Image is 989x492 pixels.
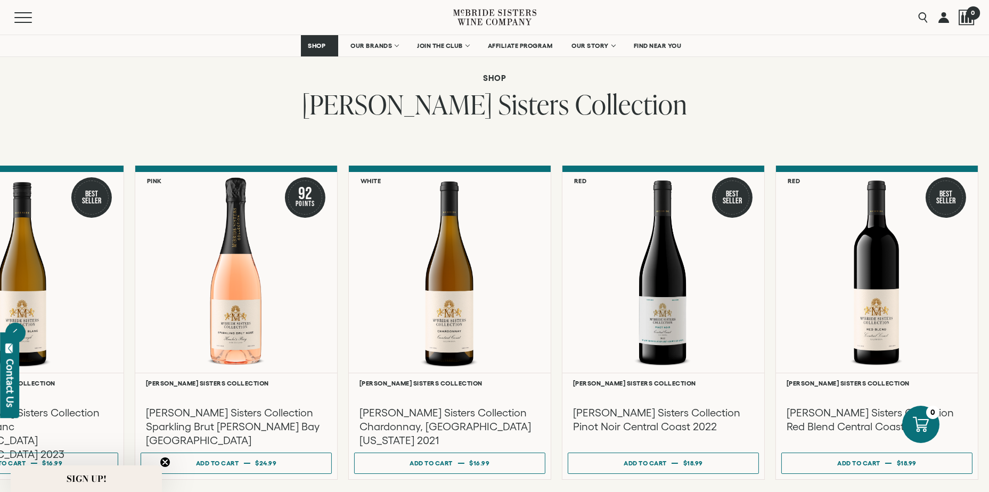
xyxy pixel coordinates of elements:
h6: Pink [147,177,162,184]
span: OUR BRANDS [350,42,392,50]
span: Sisters [498,86,569,122]
a: FIND NEAR YOU [627,35,689,56]
h3: [PERSON_NAME] Sisters Collection Red Blend Central Coast 2020 [787,406,967,433]
span: AFFILIATE PROGRAM [488,42,553,50]
a: OUR STORY [565,35,622,56]
a: SHOP [301,35,338,56]
span: $16.99 [469,460,489,466]
h6: Red [574,177,587,184]
span: $16.99 [42,460,62,466]
span: FIND NEAR YOU [634,42,682,50]
div: Add to cart [624,455,667,471]
span: JOIN THE CLUB [417,42,463,50]
h6: White [361,177,381,184]
h6: [PERSON_NAME] Sisters Collection [146,380,326,387]
h6: [PERSON_NAME] Sisters Collection [573,380,754,387]
button: Previous [5,323,26,343]
a: Red Best Seller McBride Sisters Collection Red Blend Central Coast [PERSON_NAME] Sisters Collecti... [775,166,978,480]
a: AFFILIATE PROGRAM [481,35,560,56]
button: Add to cart $18.99 [781,453,972,474]
span: OUR STORY [571,42,609,50]
span: [PERSON_NAME] [302,86,493,122]
h3: [PERSON_NAME] Sisters Collection Sparkling Brut [PERSON_NAME] Bay [GEOGRAPHIC_DATA] [146,406,326,447]
span: $18.99 [683,460,703,466]
h3: [PERSON_NAME] Sisters Collection Pinot Noir Central Coast 2022 [573,406,754,433]
span: SIGN UP! [67,472,107,485]
h6: [PERSON_NAME] Sisters Collection [359,380,540,387]
div: SIGN UP!Close teaser [11,465,162,492]
h3: [PERSON_NAME] Sisters Collection Chardonnay, [GEOGRAPHIC_DATA][US_STATE] 2021 [359,406,540,447]
a: JOIN THE CLUB [410,35,476,56]
button: Close teaser [160,457,170,468]
span: 0 [966,6,979,19]
div: Add to cart [196,455,239,471]
a: OUR BRANDS [344,35,405,56]
span: SHOP [308,42,326,50]
h6: [PERSON_NAME] Sisters Collection [787,380,967,387]
span: $24.99 [255,460,276,466]
div: Contact Us [5,359,15,407]
div: 0 [926,406,939,419]
div: Add to cart [837,455,880,471]
span: Collection [575,86,688,122]
div: Add to cart [410,455,453,471]
button: Mobile Menu Trigger [14,12,53,23]
h6: Red [788,177,800,184]
span: $18.99 [897,460,917,466]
